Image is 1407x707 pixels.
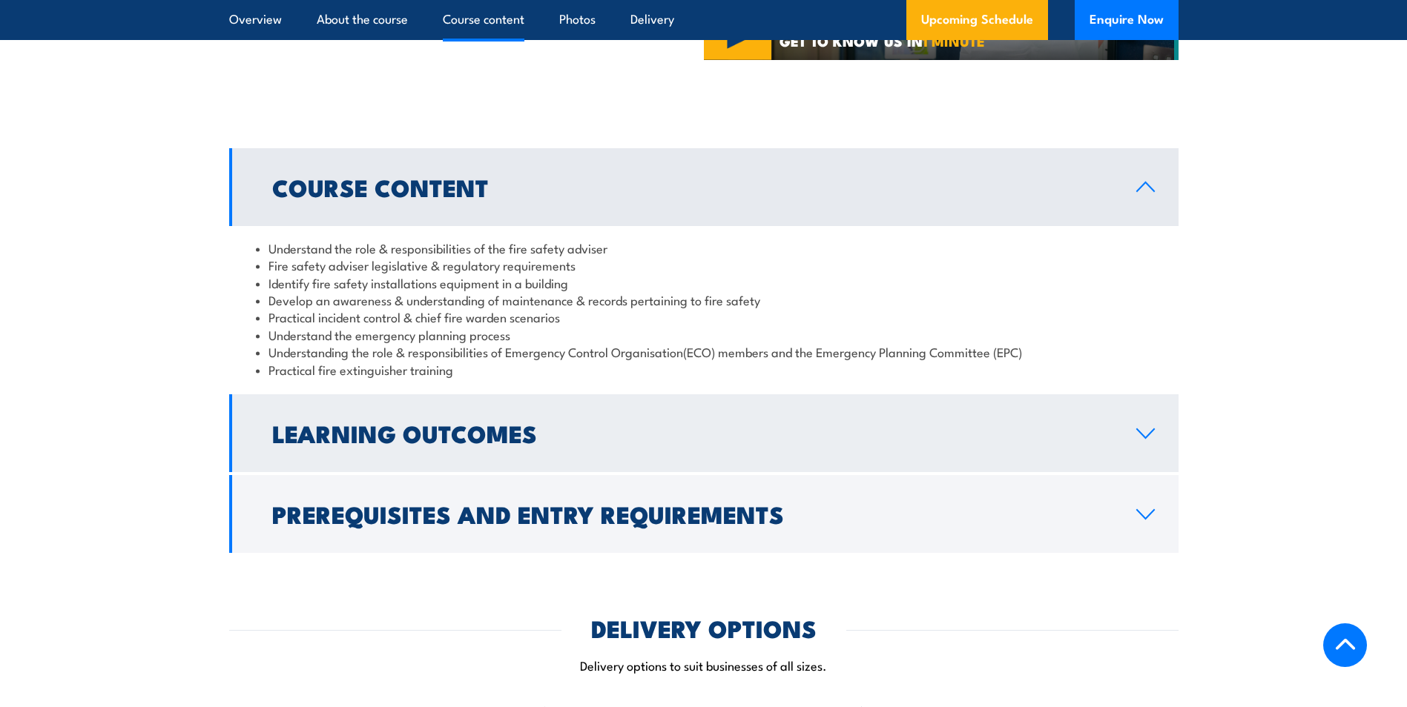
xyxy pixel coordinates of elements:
a: Course Content [229,148,1179,226]
li: Fire safety adviser legislative & regulatory requirements [256,256,1152,273]
h2: Prerequisites and Entry Requirements [272,503,1113,524]
li: Plan for emergencies [244,23,426,40]
strong: 1 MINUTE [923,30,985,51]
p: Delivery options to suit businesses of all sizes. [229,657,1179,674]
li: Practical incident control & chief fire warden scenarios [256,308,1152,325]
li: Develop an awareness & understanding of maintenance & records pertaining to fire safety [256,291,1152,308]
li: Identify fire safety installations equipment in a building [256,274,1152,291]
li: Understand the role & responsibilities of the fire safety adviser [256,239,1152,256]
a: Learning Outcomes [229,394,1179,472]
li: Understand the emergency planning process [256,326,1152,343]
li: Understanding the role & responsibilities of Emergency Control Organisation(ECO) members and the ... [256,343,1152,360]
li: Practical fire extinguisher training [256,361,1152,378]
h2: Learning Outcomes [272,422,1113,443]
a: Prerequisites and Entry Requirements [229,475,1179,553]
span: GET TO KNOW US IN [780,34,985,47]
h2: DELIVERY OPTIONS [591,617,817,638]
li: Know ECO and EPC roles [453,23,636,40]
h2: Course Content [272,176,1113,197]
